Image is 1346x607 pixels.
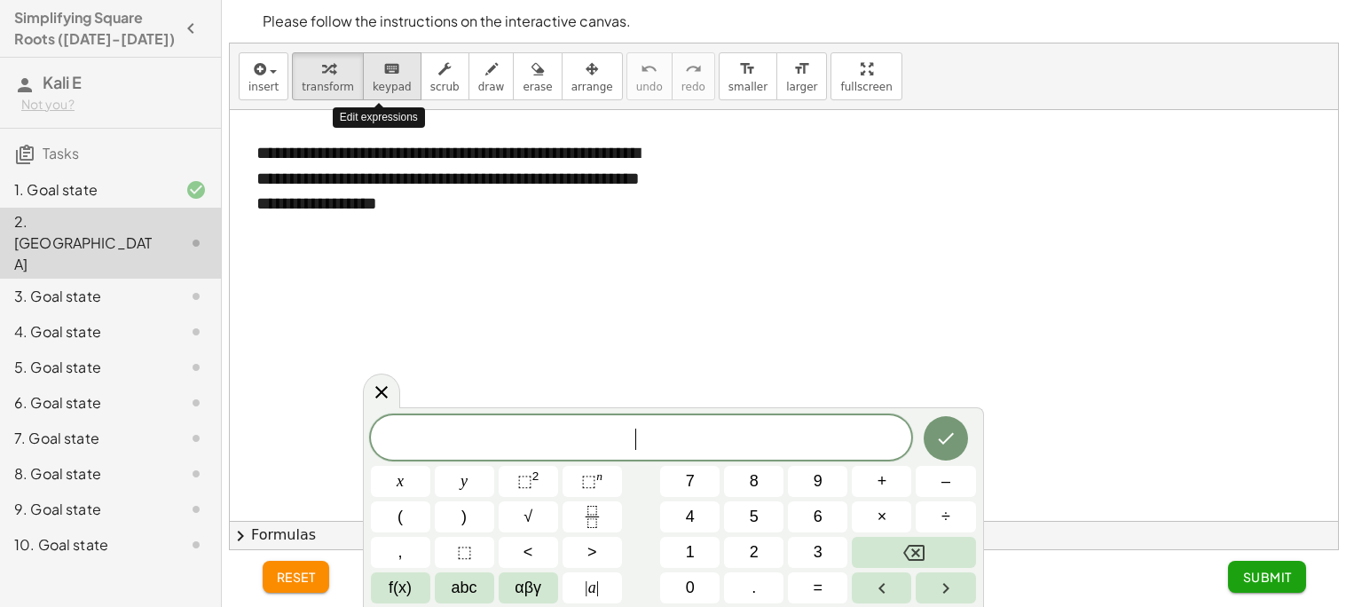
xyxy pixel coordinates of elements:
[435,572,494,603] button: Alphabet
[333,107,425,128] div: Edit expressions
[371,572,430,603] button: Functions
[452,576,477,600] span: abc
[14,7,175,50] h4: Simplifying Square Roots ([DATE]-[DATE])
[185,499,207,520] i: Task not started.
[371,501,430,532] button: (
[941,469,950,493] span: –
[499,501,558,532] button: Square root
[635,429,646,450] span: ​
[788,572,847,603] button: Equals
[788,501,847,532] button: 6
[788,537,847,568] button: 3
[398,540,403,564] span: ,
[14,286,157,307] div: 3. Goal state
[302,81,354,93] span: transform
[830,52,901,100] button: fullscreen
[641,59,657,80] i: undo
[389,576,412,600] span: f(x)
[43,72,82,92] span: Kali E
[685,59,702,80] i: redo
[719,52,777,100] button: format_sizesmaller
[185,463,207,485] i: Task not started.
[43,144,79,162] span: Tasks
[435,501,494,532] button: )
[14,179,157,201] div: 1. Goal state
[263,561,330,593] button: reset
[468,52,515,100] button: draw
[371,466,430,497] button: x
[916,466,975,497] button: Minus
[1228,561,1305,593] button: Submit
[672,52,715,100] button: redoredo
[878,505,887,529] span: ×
[185,286,207,307] i: Task not started.
[916,501,975,532] button: Divide
[941,505,950,529] span: ÷
[1242,569,1291,585] span: Submit
[924,416,968,461] button: Done
[513,52,562,100] button: erase
[14,211,157,275] div: 2. [GEOGRAPHIC_DATA]
[814,505,823,529] span: 6
[571,81,613,93] span: arrange
[793,59,810,80] i: format_size
[14,463,157,485] div: 8. Goal state
[499,466,558,497] button: Squared
[814,469,823,493] span: 9
[724,501,783,532] button: 5
[185,428,207,449] i: Task not started.
[750,469,759,493] span: 8
[724,572,783,603] button: .
[660,466,720,497] button: 7
[230,525,251,547] span: chevron_right
[724,466,783,497] button: 8
[852,501,911,532] button: Times
[786,81,817,93] span: larger
[383,59,400,80] i: keyboard
[457,540,472,564] span: ⬚
[814,540,823,564] span: 3
[788,466,847,497] button: 9
[185,357,207,378] i: Task not started.
[21,96,207,114] div: Not you?
[239,52,288,100] button: insert
[397,469,404,493] span: x
[840,81,892,93] span: fullscreen
[636,81,663,93] span: undo
[14,534,157,556] div: 10. Goal state
[515,576,541,600] span: αβγ
[461,505,467,529] span: )
[585,579,588,596] span: |
[681,81,705,93] span: redo
[523,505,532,529] span: √
[585,576,599,600] span: a
[563,572,622,603] button: Absolute value
[852,466,911,497] button: Plus
[523,540,533,564] span: <
[14,392,157,414] div: 6. Goal state
[563,537,622,568] button: Greater than
[581,472,596,490] span: ⬚
[563,466,622,497] button: Superscript
[248,81,279,93] span: insert
[292,52,364,100] button: transform
[814,576,823,600] span: =
[185,233,207,254] i: Task not started.
[460,469,468,493] span: y
[185,179,207,201] i: Task finished and correct.
[435,466,494,497] button: y
[916,572,975,603] button: Right arrow
[752,576,756,600] span: .
[373,81,412,93] span: keypad
[185,321,207,343] i: Task not started.
[499,537,558,568] button: Less than
[430,81,460,93] span: scrub
[363,52,421,100] button: keyboardkeypad
[596,469,602,483] sup: n
[728,81,767,93] span: smaller
[563,501,622,532] button: Fraction
[739,59,756,80] i: format_size
[724,537,783,568] button: 2
[686,576,695,600] span: 0
[14,321,157,343] div: 4. Goal state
